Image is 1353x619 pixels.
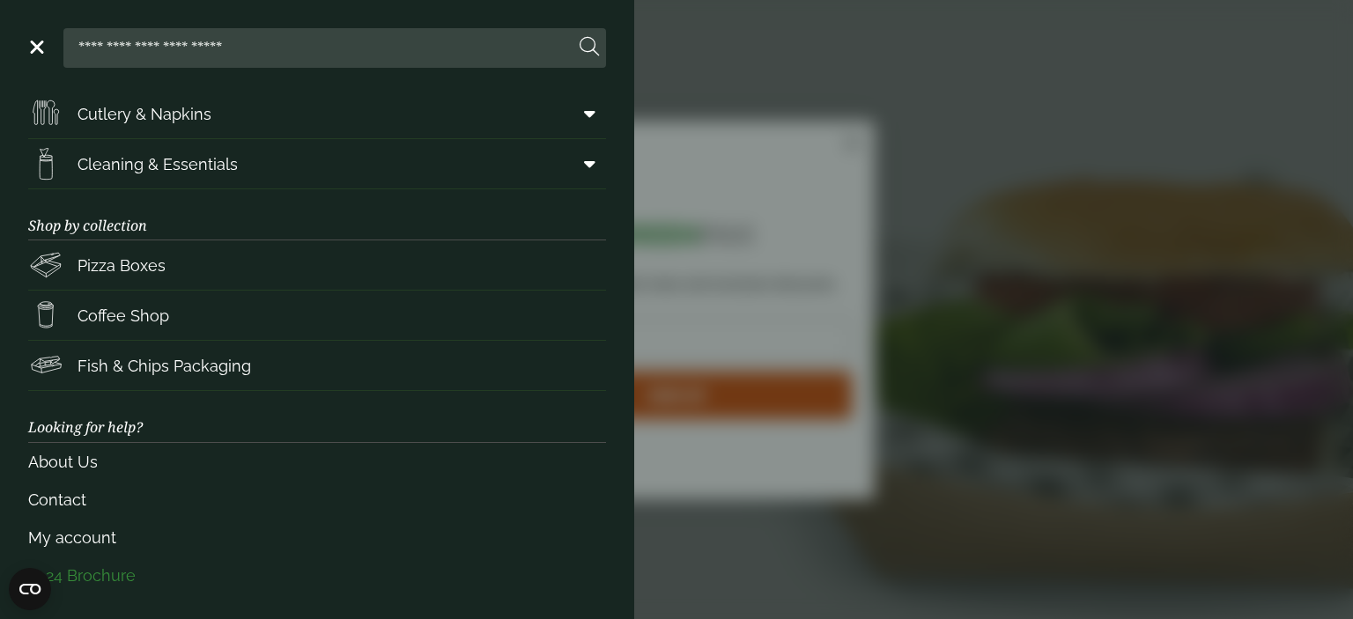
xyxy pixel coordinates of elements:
button: Open CMP widget [9,568,51,610]
span: Fish & Chips Packaging [78,354,251,378]
span: Pizza Boxes [78,254,166,277]
img: open-wipe.svg [28,146,63,181]
img: FishNchip_box.svg [28,348,63,383]
h3: Looking for help? [28,391,606,442]
a: Contact [28,481,606,519]
span: Cleaning & Essentials [78,152,238,176]
img: HotDrink_paperCup.svg [28,298,63,333]
span: Coffee Shop [78,304,169,328]
span: Cutlery & Napkins [78,102,211,126]
h3: Shop by collection [28,189,606,240]
a: My account [28,519,606,556]
a: Pizza Boxes [28,240,606,290]
a: Coffee Shop [28,291,606,340]
a: 2024 Brochure [28,556,606,594]
a: Cleaning & Essentials [28,139,606,188]
a: Cutlery & Napkins [28,89,606,138]
img: Pizza_boxes.svg [28,247,63,283]
a: About Us [28,443,606,481]
a: Fish & Chips Packaging [28,341,606,390]
img: Cutlery.svg [28,96,63,131]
